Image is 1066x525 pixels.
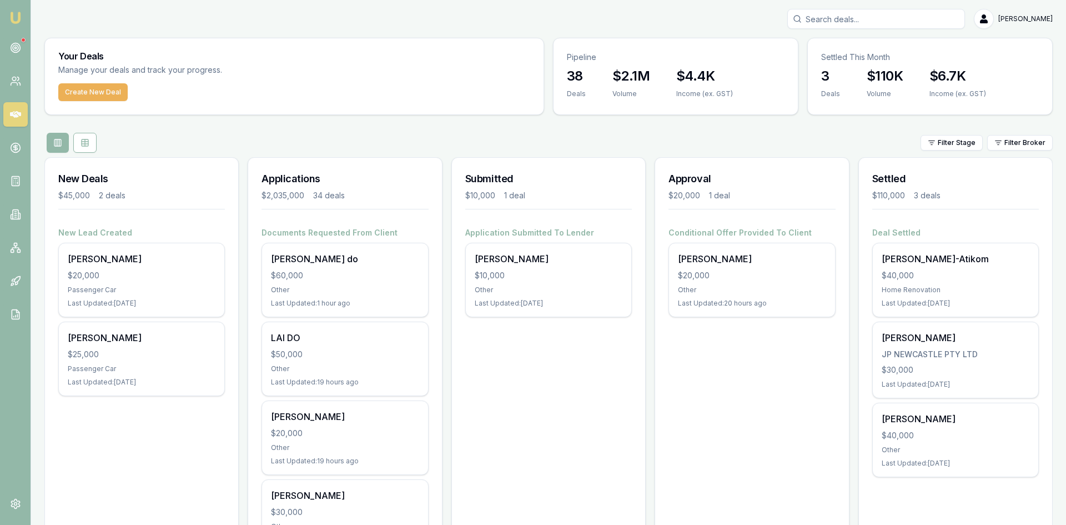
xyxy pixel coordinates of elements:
h3: $6.7K [929,67,986,85]
p: Settled This Month [821,52,1039,63]
div: $20,000 [68,270,215,281]
div: LAI DO [271,331,419,344]
h3: New Deals [58,171,225,187]
div: $25,000 [68,349,215,360]
span: Filter Broker [1004,138,1045,147]
div: $50,000 [271,349,419,360]
div: [PERSON_NAME] [68,252,215,266]
div: [PERSON_NAME] [882,331,1029,344]
p: Pipeline [567,52,785,63]
div: Deals [821,89,840,98]
div: $40,000 [882,430,1029,441]
div: [PERSON_NAME] [271,489,419,502]
div: Other [271,364,419,373]
span: [PERSON_NAME] [998,14,1053,23]
div: Other [271,443,419,452]
span: Filter Stage [938,138,976,147]
div: [PERSON_NAME] do [271,252,419,266]
h3: $110K [867,67,903,85]
div: 1 deal [709,190,730,201]
div: Volume [612,89,650,98]
div: [PERSON_NAME] [882,412,1029,426]
h3: 38 [567,67,586,85]
button: Create New Deal [58,83,128,101]
div: Last Updated: [DATE] [475,299,622,308]
div: $45,000 [58,190,90,201]
button: Filter Stage [921,135,983,151]
h4: Application Submitted To Lender [465,227,632,238]
div: Volume [867,89,903,98]
h4: New Lead Created [58,227,225,238]
div: Deals [567,89,586,98]
h3: 3 [821,67,840,85]
div: 3 deals [914,190,941,201]
div: $20,000 [271,428,419,439]
div: $2,035,000 [262,190,304,201]
div: 1 deal [504,190,525,201]
div: Last Updated: [DATE] [882,380,1029,389]
div: Passenger Car [68,364,215,373]
div: Last Updated: [DATE] [882,459,1029,468]
div: $40,000 [882,270,1029,281]
div: [PERSON_NAME] [271,410,419,423]
div: $10,000 [465,190,495,201]
h3: Settled [872,171,1039,187]
div: Last Updated: 19 hours ago [271,457,419,466]
div: Last Updated: 20 hours ago [678,299,826,308]
div: $60,000 [271,270,419,281]
h3: Applications [262,171,428,187]
h4: Conditional Offer Provided To Client [668,227,835,238]
div: Last Updated: [DATE] [882,299,1029,308]
div: Other [678,286,826,294]
div: $110,000 [872,190,905,201]
div: Last Updated: [DATE] [68,299,215,308]
div: $10,000 [475,270,622,281]
div: Home Renovation [882,286,1029,294]
div: [PERSON_NAME] [68,331,215,344]
div: $20,000 [678,270,826,281]
h3: Approval [668,171,835,187]
div: Last Updated: [DATE] [68,378,215,387]
div: JP NEWCASTLE PTY LTD [882,349,1029,360]
div: Passenger Car [68,286,215,294]
h4: Documents Requested From Client [262,227,428,238]
div: $20,000 [668,190,700,201]
div: [PERSON_NAME]-Atikom [882,252,1029,266]
div: Other [475,286,622,294]
div: 34 deals [313,190,345,201]
div: 2 deals [99,190,125,201]
h3: Submitted [465,171,632,187]
div: [PERSON_NAME] [475,252,622,266]
img: emu-icon-u.png [9,11,22,24]
h3: $2.1M [612,67,650,85]
div: Income (ex. GST) [929,89,986,98]
div: Income (ex. GST) [676,89,733,98]
h3: $4.4K [676,67,733,85]
div: Other [882,446,1029,454]
div: [PERSON_NAME] [678,252,826,266]
div: Last Updated: 19 hours ago [271,378,419,387]
input: Search deals [787,9,965,29]
p: Manage your deals and track your progress. [58,64,343,77]
div: Other [271,286,419,294]
div: Last Updated: 1 hour ago [271,299,419,308]
button: Filter Broker [987,135,1053,151]
h4: Deal Settled [872,227,1039,238]
div: $30,000 [882,364,1029,376]
h3: Your Deals [58,52,530,61]
div: $30,000 [271,507,419,518]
